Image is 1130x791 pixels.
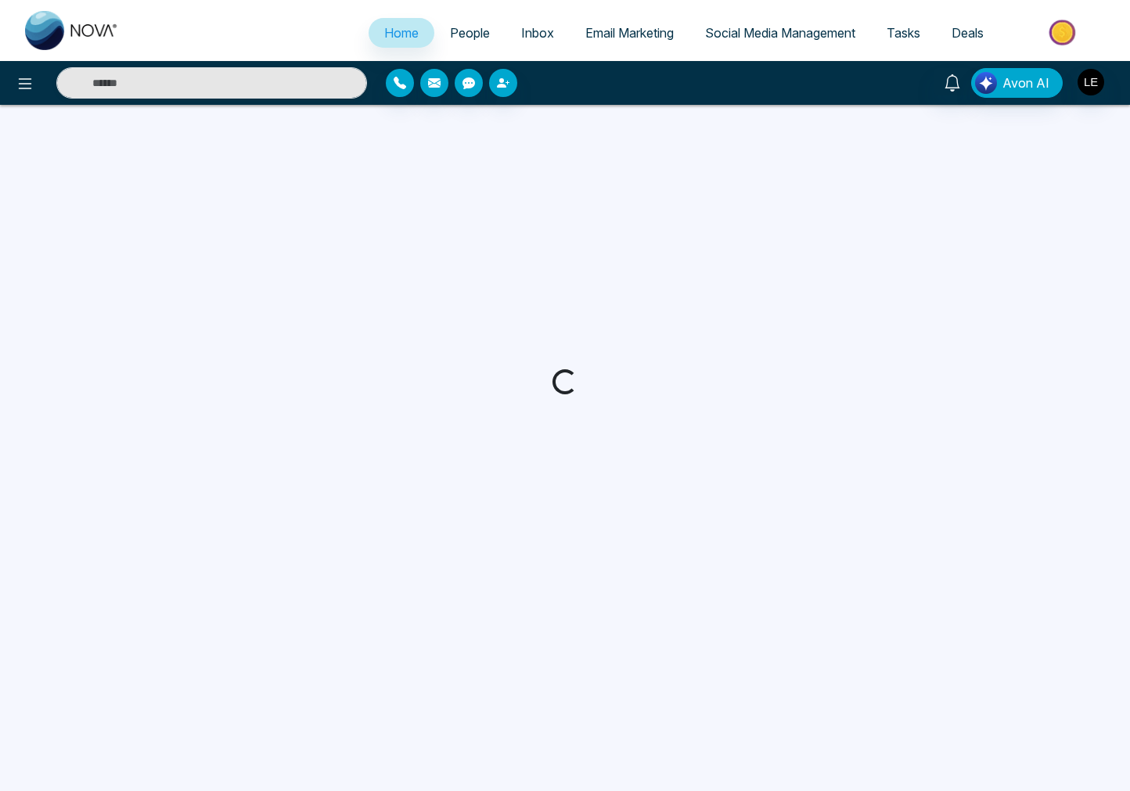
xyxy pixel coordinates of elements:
span: Inbox [521,25,554,41]
a: Home [369,18,434,48]
a: Tasks [871,18,936,48]
img: User Avatar [1078,69,1104,95]
span: Deals [952,25,984,41]
span: Social Media Management [705,25,855,41]
span: Avon AI [1002,74,1049,92]
a: Inbox [506,18,570,48]
a: Social Media Management [689,18,871,48]
span: Tasks [887,25,920,41]
img: Lead Flow [975,72,997,94]
span: Home [384,25,419,41]
span: Email Marketing [585,25,674,41]
button: Avon AI [971,68,1063,98]
img: Nova CRM Logo [25,11,119,50]
a: Email Marketing [570,18,689,48]
a: People [434,18,506,48]
img: Market-place.gif [1007,15,1121,50]
span: People [450,25,490,41]
a: Deals [936,18,999,48]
